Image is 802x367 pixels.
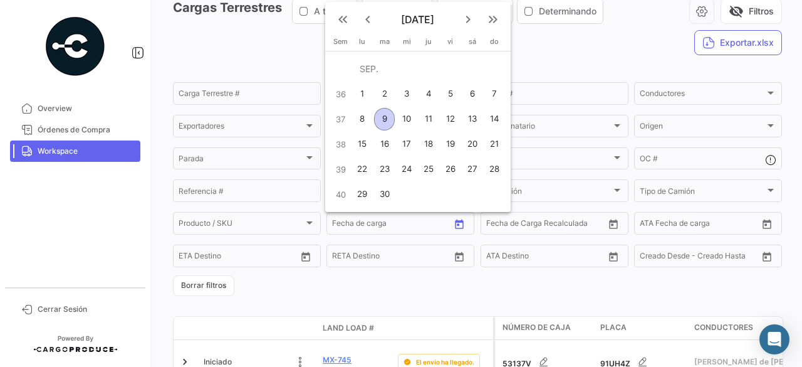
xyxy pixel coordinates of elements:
button: 18 de septiembre de 2025 [418,132,440,157]
button: 21 de septiembre de 2025 [483,132,506,157]
div: 20 [462,133,482,156]
div: 25 [419,158,439,181]
div: 4 [419,83,439,105]
td: 39 [330,157,352,182]
div: 23 [374,158,394,181]
mat-icon: keyboard_double_arrow_right [486,12,501,27]
button: 9 de septiembre de 2025 [373,107,396,132]
div: 19 [440,133,460,156]
td: 40 [330,182,352,207]
button: 30 de septiembre de 2025 [373,182,396,207]
mat-icon: keyboard_arrow_left [360,12,375,27]
span: ma [380,37,390,46]
div: 11 [419,108,439,130]
div: 12 [440,108,460,130]
div: 15 [353,133,372,156]
button: 16 de septiembre de 2025 [373,132,396,157]
button: 27 de septiembre de 2025 [461,157,483,182]
div: 9 [374,108,394,130]
span: mi [403,37,411,46]
span: do [490,37,499,46]
div: 5 [440,83,460,105]
td: 36 [330,82,352,107]
button: 22 de septiembre de 2025 [352,157,373,182]
button: 13 de septiembre de 2025 [461,107,483,132]
div: 10 [397,108,417,130]
span: sá [469,37,476,46]
button: 25 de septiembre de 2025 [418,157,440,182]
td: SEP. [352,56,506,82]
div: 27 [462,158,482,181]
div: 6 [462,83,482,105]
button: 12 de septiembre de 2025 [440,107,462,132]
div: 2 [374,83,394,105]
button: 10 de septiembre de 2025 [396,107,418,132]
button: 7 de septiembre de 2025 [483,82,506,107]
button: 29 de septiembre de 2025 [352,182,373,207]
div: 13 [462,108,482,130]
button: 19 de septiembre de 2025 [440,132,462,157]
button: 5 de septiembre de 2025 [440,82,462,107]
mat-icon: keyboard_arrow_right [461,12,476,27]
button: 6 de septiembre de 2025 [461,82,483,107]
th: Sem [330,37,352,51]
div: 26 [440,158,460,181]
div: 30 [374,183,394,206]
div: 21 [484,133,504,156]
button: 11 de septiembre de 2025 [418,107,440,132]
button: 24 de septiembre de 2025 [396,157,418,182]
span: [DATE] [380,13,456,26]
div: 7 [484,83,504,105]
div: 24 [397,158,417,181]
div: 16 [374,133,394,156]
button: 28 de septiembre de 2025 [483,157,506,182]
button: 15 de septiembre de 2025 [352,132,373,157]
button: 2 de septiembre de 2025 [373,82,396,107]
td: 37 [330,107,352,132]
div: 17 [397,133,417,156]
button: 23 de septiembre de 2025 [373,157,396,182]
span: lu [359,37,365,46]
div: Abrir Intercom Messenger [759,324,789,354]
div: 18 [419,133,439,156]
div: 8 [353,108,372,130]
div: 1 [353,83,372,105]
button: 17 de septiembre de 2025 [396,132,418,157]
div: 28 [484,158,504,181]
span: vi [447,37,453,46]
div: 3 [397,83,417,105]
button: 20 de septiembre de 2025 [461,132,483,157]
span: ju [425,37,432,46]
mat-icon: keyboard_double_arrow_left [335,12,350,27]
button: 14 de septiembre de 2025 [483,107,506,132]
div: 14 [484,108,504,130]
button: 26 de septiembre de 2025 [440,157,462,182]
td: 38 [330,132,352,157]
div: 29 [353,183,372,206]
button: 1 de septiembre de 2025 [352,82,373,107]
button: 3 de septiembre de 2025 [396,82,418,107]
button: 8 de septiembre de 2025 [352,107,373,132]
button: 4 de septiembre de 2025 [418,82,440,107]
div: 22 [353,158,372,181]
